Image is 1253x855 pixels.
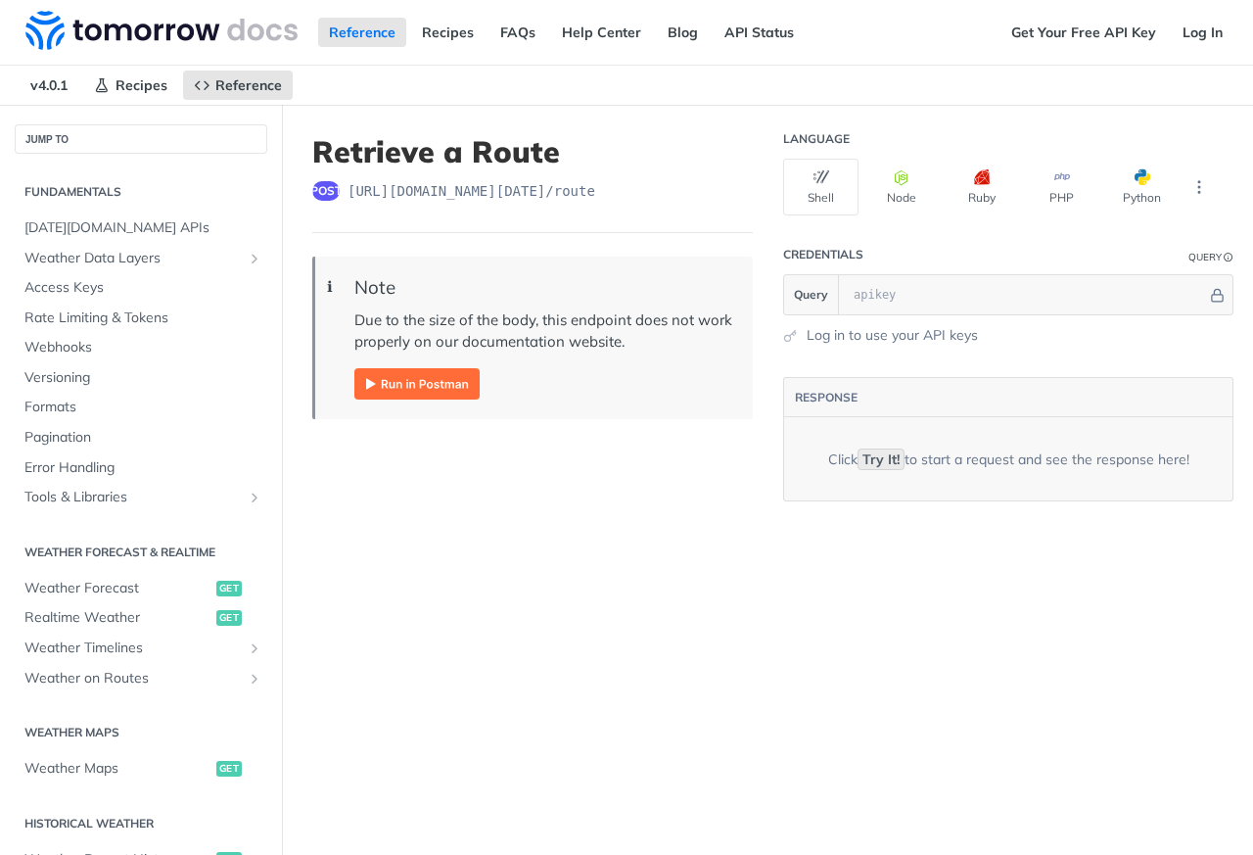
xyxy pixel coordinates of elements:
span: post [312,181,340,201]
span: Access Keys [24,278,262,298]
a: Rate Limiting & Tokens [15,304,267,333]
span: Error Handling [24,458,262,478]
div: QueryInformation [1188,250,1233,264]
span: get [216,761,242,777]
span: [DATE][DOMAIN_NAME] APIs [24,218,262,238]
button: RESPONSE [794,388,859,407]
span: Recipes [116,76,167,94]
div: Note [354,276,733,299]
span: Formats [24,398,262,417]
span: Weather Maps [24,759,211,779]
a: Realtime Weatherget [15,603,267,633]
button: Node [863,159,939,215]
h2: Weather Maps [15,724,267,741]
button: PHP [1024,159,1099,215]
a: Pagination [15,423,267,452]
a: Weather Data LayersShow subpages for Weather Data Layers [15,244,267,273]
svg: More ellipsis [1190,178,1208,196]
a: Error Handling [15,453,267,483]
a: Reference [183,71,293,100]
i: Information [1224,253,1233,262]
a: FAQs [489,18,546,47]
span: ℹ [327,276,333,299]
span: https://api.tomorrow.io/v4/route [348,181,595,201]
span: Weather Forecast [24,579,211,598]
a: Get Your Free API Key [1000,18,1167,47]
span: Tools & Libraries [24,488,242,507]
h2: Weather Forecast & realtime [15,544,267,561]
span: Weather on Routes [24,669,242,689]
div: Language [783,131,850,147]
div: Click to start a request and see the response here! [828,450,1189,469]
img: Run in Postman [354,368,480,400]
button: Query [784,275,839,314]
a: Tools & LibrariesShow subpages for Tools & Libraries [15,483,267,512]
span: Webhooks [24,338,262,357]
span: Realtime Weather [24,608,211,628]
h2: Fundamentals [15,183,267,201]
button: More Languages [1184,172,1214,202]
a: Versioning [15,363,267,393]
button: JUMP TO [15,124,267,154]
span: v4.0.1 [20,71,78,100]
a: Access Keys [15,273,267,303]
button: Hide [1207,285,1228,305]
a: Formats [15,393,267,422]
a: Webhooks [15,333,267,362]
input: apikey [844,275,1207,314]
div: Credentials [783,247,863,262]
span: Rate Limiting & Tokens [24,309,262,328]
span: Pagination [24,428,262,448]
button: Python [1104,159,1180,215]
span: Query [794,286,828,304]
img: Tomorrow.io Weather API Docs [25,11,298,50]
h1: Retrieve a Route [312,134,753,169]
span: get [216,581,242,596]
a: Recipes [411,18,485,47]
a: Weather Forecastget [15,574,267,603]
a: Log In [1172,18,1233,47]
span: get [216,610,242,626]
button: Ruby [944,159,1019,215]
a: [DATE][DOMAIN_NAME] APIs [15,214,267,243]
a: Help Center [551,18,652,47]
button: Shell [783,159,859,215]
h2: Historical Weather [15,815,267,832]
button: Show subpages for Weather Timelines [247,641,262,656]
a: Log in to use your API keys [807,325,978,346]
a: Recipes [83,71,178,100]
a: Weather on RoutesShow subpages for Weather on Routes [15,664,267,693]
button: Show subpages for Tools & Libraries [247,490,262,505]
span: Versioning [24,368,262,388]
div: Query [1188,250,1222,264]
span: Weather Timelines [24,639,242,658]
code: Try It! [858,449,905,470]
a: Weather Mapsget [15,754,267,784]
a: Reference [318,18,406,47]
a: Blog [657,18,709,47]
span: Weather Data Layers [24,249,242,268]
a: API Status [714,18,805,47]
span: Reference [215,76,282,94]
p: Due to the size of the body, this endpoint does not work properly on our documentation website. [354,309,733,354]
button: Show subpages for Weather Data Layers [247,251,262,266]
a: Expand image [354,373,480,392]
button: Show subpages for Weather on Routes [247,671,262,687]
a: Weather TimelinesShow subpages for Weather Timelines [15,634,267,663]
